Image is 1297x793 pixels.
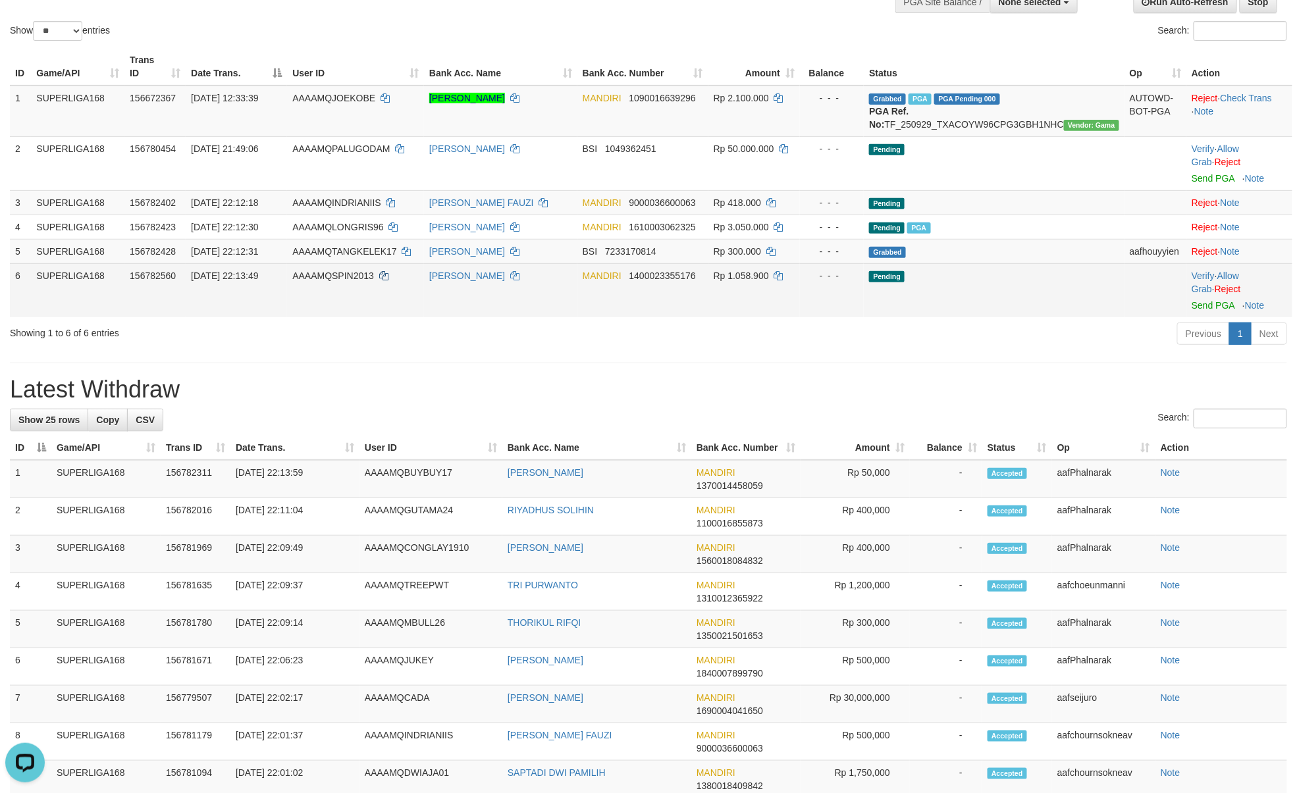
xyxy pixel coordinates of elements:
[934,93,1000,105] span: PGA Pending
[910,498,982,536] td: -
[88,409,128,431] a: Copy
[1192,173,1234,184] a: Send PGA
[508,730,612,740] a: [PERSON_NAME] FAUZI
[869,93,906,105] span: Grabbed
[10,21,110,41] label: Show entries
[130,197,176,208] span: 156782402
[801,436,910,460] th: Amount: activate to sort column ascending
[801,686,910,723] td: Rp 30,000,000
[697,542,735,553] span: MANDIRI
[1161,767,1180,778] a: Note
[1192,222,1218,232] a: Reject
[708,48,800,86] th: Amount: activate to sort column ascending
[697,467,735,478] span: MANDIRI
[1186,263,1292,317] td: · ·
[988,655,1027,667] span: Accepted
[1161,692,1180,703] a: Note
[359,460,502,498] td: AAAAMQBUYBUY17
[1052,723,1155,761] td: aafchournsokneav
[10,190,31,215] td: 3
[508,580,578,590] a: TRI PURWANTO
[801,573,910,611] td: Rp 1,200,000
[1194,409,1287,428] input: Search:
[1161,730,1180,740] a: Note
[230,686,359,723] td: [DATE] 22:02:17
[51,611,161,648] td: SUPERLIGA168
[359,648,502,686] td: AAAAMQJUKEY
[1192,143,1239,167] span: ·
[18,415,80,425] span: Show 25 rows
[583,222,622,232] span: MANDIRI
[161,611,230,648] td: 156781780
[10,215,31,239] td: 4
[910,611,982,648] td: -
[230,723,359,761] td: [DATE] 22:01:37
[31,263,124,317] td: SUPERLIGA168
[988,693,1027,704] span: Accepted
[1161,617,1180,628] a: Note
[1194,106,1214,116] a: Note
[292,197,381,208] span: AAAAMQINDRIANIIS
[287,48,424,86] th: User ID: activate to sort column ascending
[429,270,505,281] a: [PERSON_NAME]
[136,415,155,425] span: CSV
[130,93,176,103] span: 156672367
[96,415,119,425] span: Copy
[191,246,258,257] span: [DATE] 22:12:31
[805,269,859,282] div: - - -
[1052,536,1155,573] td: aafPhalnarak
[230,460,359,498] td: [DATE] 22:13:59
[502,436,691,460] th: Bank Acc. Name: activate to sort column ascending
[697,705,763,716] span: Copy 1690004041650 to clipboard
[869,106,909,130] b: PGA Ref. No:
[714,270,769,281] span: Rp 1.058.900
[230,648,359,686] td: [DATE] 22:06:23
[10,573,51,611] td: 4
[292,143,390,154] span: AAAAMQPALUGODAM
[359,611,502,648] td: AAAAMQMBULL26
[714,222,769,232] span: Rp 3.050.000
[130,270,176,281] span: 156782560
[629,270,696,281] span: Copy 1400023355176 to clipboard
[869,271,905,282] span: Pending
[230,498,359,536] td: [DATE] 22:11:04
[697,555,763,566] span: Copy 1560018084832 to clipboard
[1155,436,1287,460] th: Action
[1192,197,1218,208] a: Reject
[1245,173,1265,184] a: Note
[1194,21,1287,41] input: Search:
[191,197,258,208] span: [DATE] 22:12:18
[1186,190,1292,215] td: ·
[869,247,906,258] span: Grabbed
[1245,300,1265,311] a: Note
[697,655,735,665] span: MANDIRI
[907,222,930,234] span: PGA
[10,436,51,460] th: ID: activate to sort column descending
[292,93,375,103] span: AAAAMQJOEKOBE
[1161,467,1180,478] a: Note
[910,723,982,761] td: -
[130,143,176,154] span: 156780454
[697,743,763,754] span: Copy 9000036600063 to clipboard
[697,518,763,528] span: Copy 1100016855873 to clipboard
[1125,48,1186,86] th: Op: activate to sort column ascending
[186,48,287,86] th: Date Trans.: activate to sort column descending
[697,692,735,703] span: MANDIRI
[909,93,932,105] span: Marked by aafsengchandara
[161,686,230,723] td: 156779507
[10,648,51,686] td: 6
[10,321,531,340] div: Showing 1 to 6 of 6 entries
[230,573,359,611] td: [DATE] 22:09:37
[583,246,598,257] span: BSI
[161,436,230,460] th: Trans ID: activate to sort column ascending
[1192,270,1215,281] a: Verify
[988,543,1027,554] span: Accepted
[1186,136,1292,190] td: · ·
[910,686,982,723] td: -
[910,648,982,686] td: -
[1192,270,1239,294] span: ·
[31,215,124,239] td: SUPERLIGA168
[1052,436,1155,460] th: Op: activate to sort column ascending
[292,222,384,232] span: AAAAMQLONGRIS96
[605,246,656,257] span: Copy 7233170814 to clipboard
